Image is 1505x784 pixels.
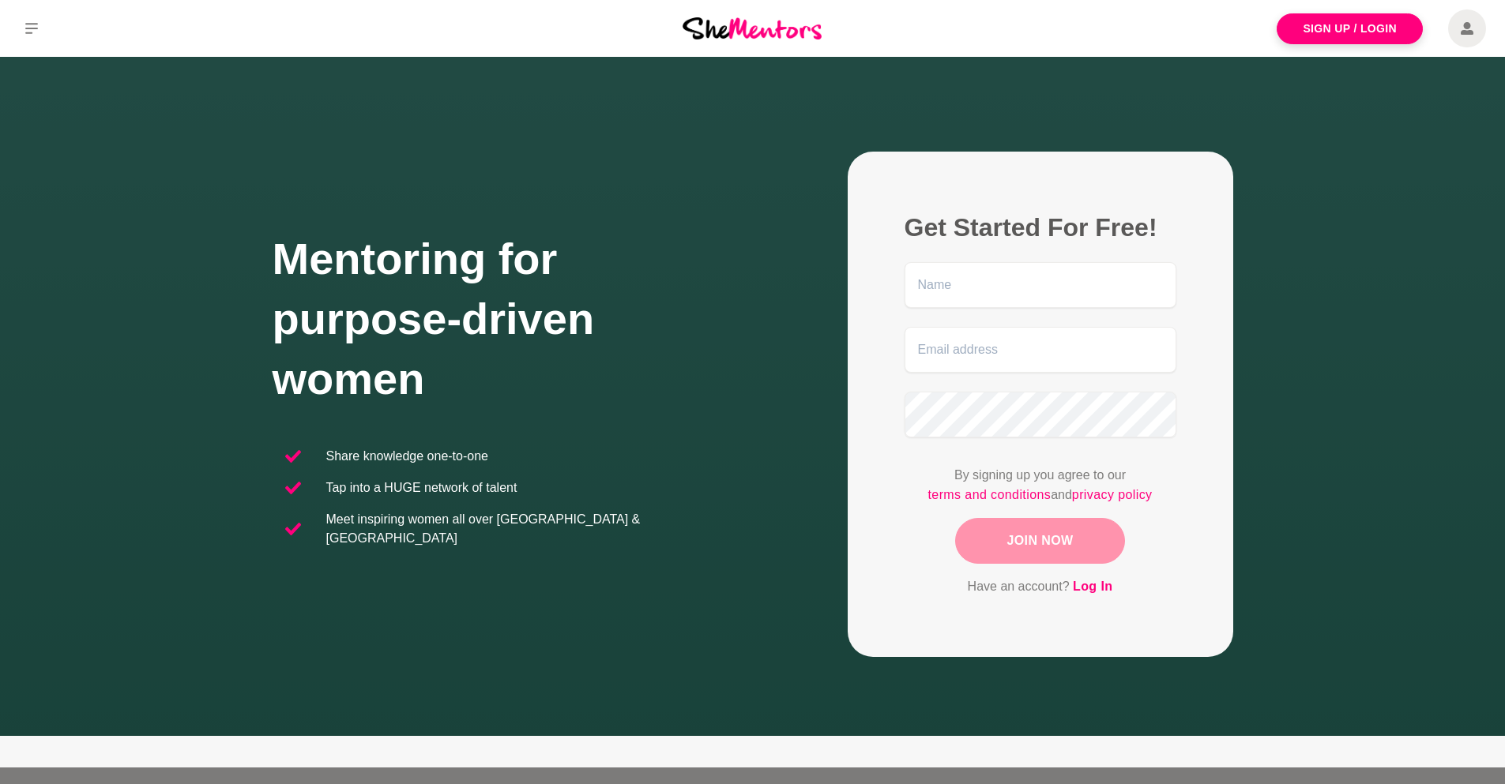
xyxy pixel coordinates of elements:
[905,576,1176,597] p: Have an account?
[905,327,1176,373] input: Email address
[905,466,1176,505] p: By signing up you agree to our and
[1277,13,1423,44] a: Sign Up / Login
[273,229,753,409] h1: Mentoring for purpose-driven women
[326,510,740,548] p: Meet inspiring women all over [GEOGRAPHIC_DATA] & [GEOGRAPHIC_DATA]
[1073,576,1112,597] a: Log In
[1072,485,1153,505] a: privacy policy
[905,212,1176,243] h2: Get Started For Free!
[683,17,822,39] img: She Mentors Logo
[326,478,517,497] p: Tap into a HUGE network of talent
[928,485,1052,505] a: terms and conditions
[905,262,1176,308] input: Name
[326,447,488,466] p: Share knowledge one-to-one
